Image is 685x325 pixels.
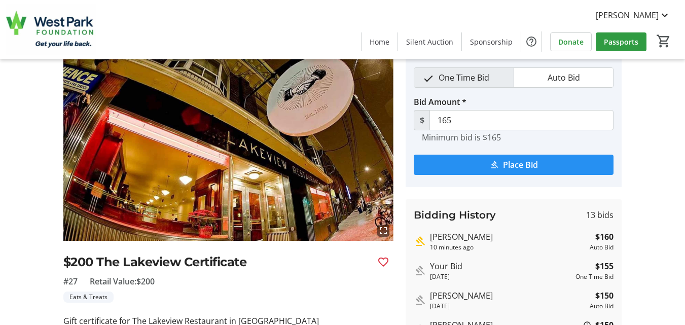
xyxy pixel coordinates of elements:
button: [PERSON_NAME] [588,7,679,23]
span: Auto Bid [542,68,586,87]
div: Auto Bid [590,302,614,311]
div: 10 minutes ago [430,243,586,252]
strong: $150 [595,290,614,302]
div: Auto Bid [590,243,614,252]
a: Silent Auction [398,32,461,51]
mat-icon: Highest bid [414,235,426,247]
img: Image [63,55,394,241]
span: 13 bids [586,209,614,221]
div: [PERSON_NAME] [430,231,586,243]
span: [PERSON_NAME] [596,9,659,21]
span: #27 [63,275,78,287]
button: Cart [655,32,673,50]
span: Place Bid [503,159,538,171]
span: Donate [558,37,584,47]
span: Home [370,37,389,47]
strong: $160 [595,231,614,243]
strong: $155 [595,260,614,272]
div: [DATE] [430,272,571,281]
button: Place Bid [414,155,614,175]
label: Bid Amount * [414,96,466,108]
button: Favourite [373,252,393,272]
mat-icon: Outbid [414,265,426,277]
h2: $200 The Lakeview Certificate [63,253,370,271]
a: Sponsorship [462,32,521,51]
mat-icon: fullscreen [377,225,389,237]
span: Silent Auction [406,37,453,47]
mat-icon: Outbid [414,294,426,306]
span: One Time Bid [432,68,495,87]
span: Sponsorship [470,37,513,47]
tr-hint: Minimum bid is $165 [422,132,501,142]
a: Passports [596,32,646,51]
div: [DATE] [430,302,586,311]
h3: Bidding History [414,207,496,223]
span: $ [414,110,430,130]
a: Home [362,32,398,51]
div: One Time Bid [575,272,614,281]
div: Your Bid [430,260,571,272]
span: Passports [604,37,638,47]
a: Donate [550,32,592,51]
span: Retail Value: $200 [90,275,155,287]
button: Help [521,31,542,52]
img: West Park Healthcare Centre Foundation's Logo [6,4,96,55]
tr-label-badge: Eats & Treats [63,292,114,303]
div: [PERSON_NAME] [430,290,586,302]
